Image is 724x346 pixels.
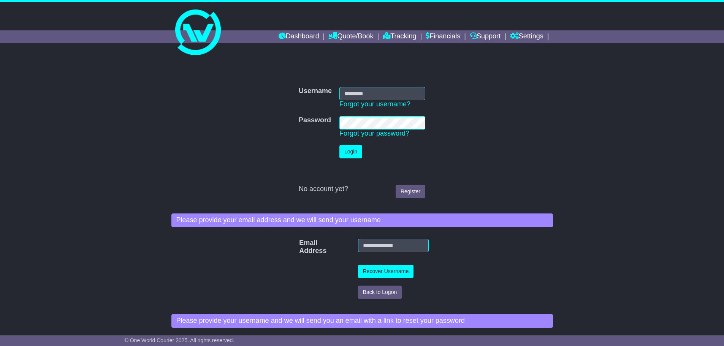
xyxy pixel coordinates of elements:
div: No account yet? [299,185,425,193]
button: Login [339,145,362,158]
button: Back to Logon [358,286,402,299]
label: Password [299,116,331,125]
div: Please provide your username and we will send you an email with a link to reset your password [171,314,553,328]
a: Forgot your password? [339,130,409,137]
a: Settings [510,30,543,43]
a: Tracking [383,30,416,43]
div: Please provide your email address and we will send your username [171,213,553,227]
a: Support [470,30,501,43]
a: Financials [426,30,460,43]
a: Dashboard [279,30,319,43]
a: Register [396,185,425,198]
span: © One World Courier 2025. All rights reserved. [125,337,234,343]
a: Quote/Book [328,30,373,43]
button: Recover Username [358,265,414,278]
label: Email Address [295,239,309,255]
a: Forgot your username? [339,100,410,108]
label: Username [299,87,332,95]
